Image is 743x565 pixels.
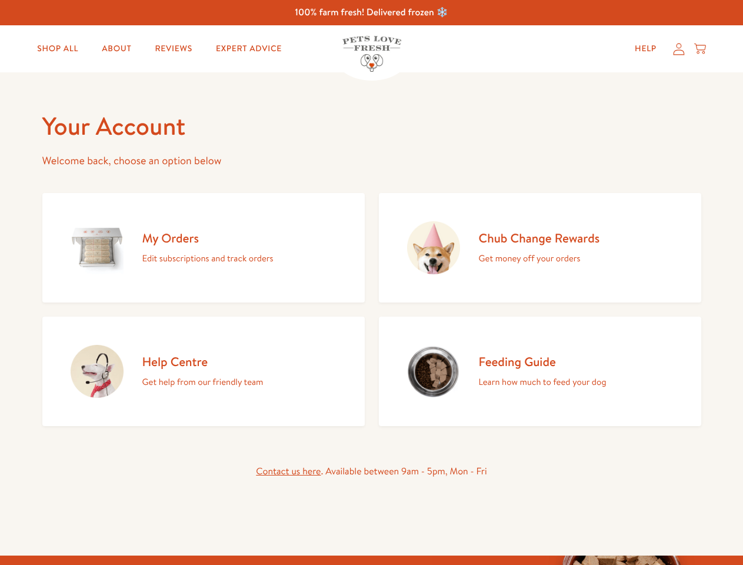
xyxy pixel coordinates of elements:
img: Pets Love Fresh [342,36,401,72]
h1: Your Account [42,110,701,142]
a: My Orders Edit subscriptions and track orders [42,193,365,303]
h2: Chub Change Rewards [479,230,600,246]
p: Get help from our friendly team [142,374,264,390]
p: Learn how much to feed your dog [479,374,607,390]
h2: My Orders [142,230,274,246]
a: Reviews [145,37,201,61]
a: Chub Change Rewards Get money off your orders [379,193,701,303]
a: Expert Advice [206,37,291,61]
a: About [92,37,141,61]
p: Get money off your orders [479,251,600,266]
h2: Help Centre [142,354,264,370]
a: Help Centre Get help from our friendly team [42,317,365,426]
h2: Feeding Guide [479,354,607,370]
a: Feeding Guide Learn how much to feed your dog [379,317,701,426]
a: Help [625,37,666,61]
p: Edit subscriptions and track orders [142,251,274,266]
a: Contact us here [256,465,321,478]
div: . Available between 9am - 5pm, Mon - Fri [42,464,701,480]
p: Welcome back, choose an option below [42,152,701,170]
a: Shop All [28,37,88,61]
